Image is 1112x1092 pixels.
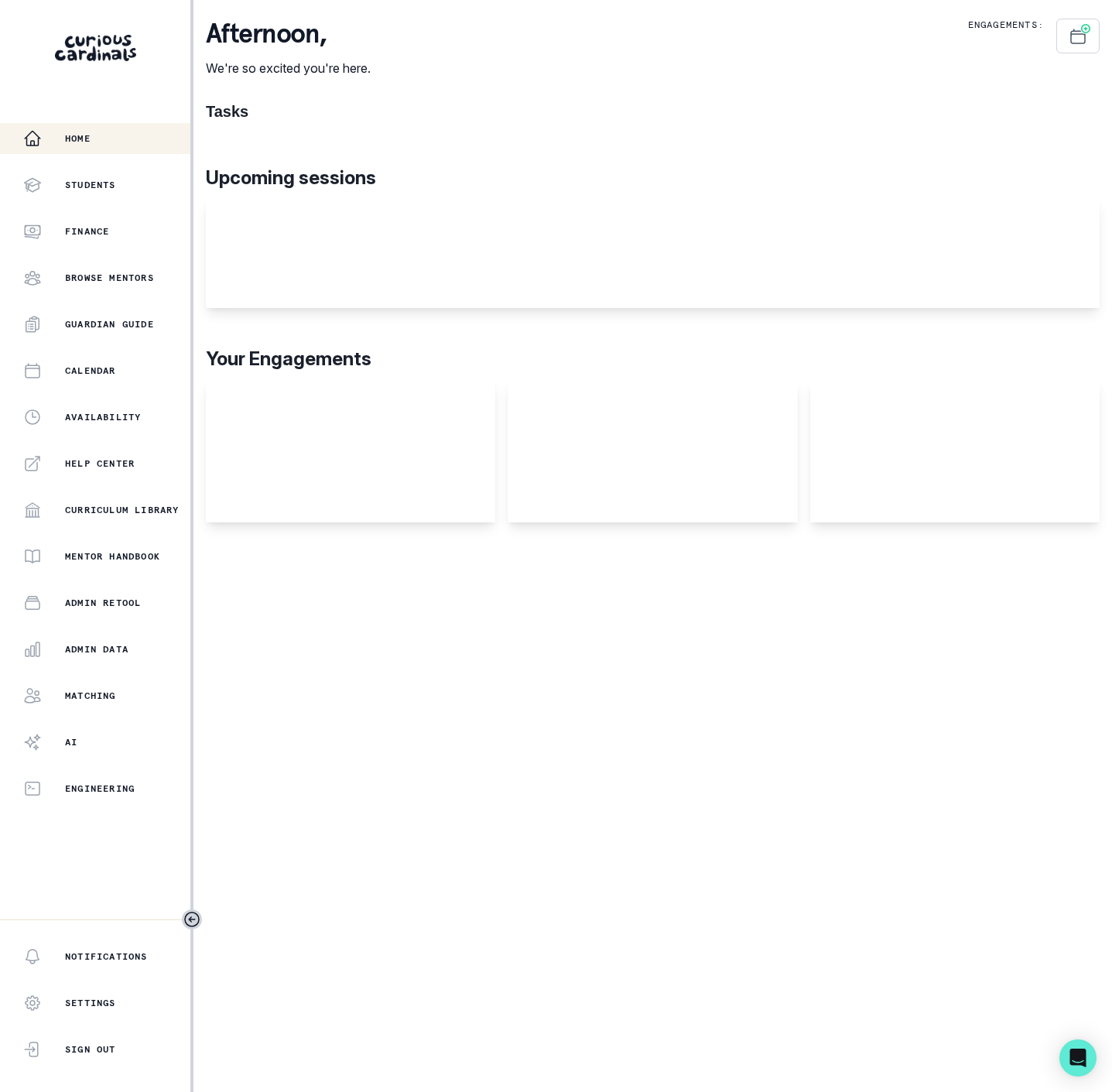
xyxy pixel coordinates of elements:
p: Help Center [65,457,135,470]
p: Sign Out [65,1043,116,1056]
p: Guardian Guide [65,318,154,330]
p: Notifications [65,950,148,963]
p: Curriculum Library [65,504,180,516]
button: Toggle sidebar [182,909,202,929]
p: Settings [65,997,116,1009]
div: Open Intercom Messenger [1059,1039,1097,1077]
p: Admin Data [65,643,128,656]
p: Mentor Handbook [65,550,160,563]
p: Matching [65,690,116,702]
p: Engineering [65,782,135,795]
p: AI [65,736,77,748]
p: Upcoming sessions [206,164,1100,192]
button: Schedule Sessions [1056,19,1100,53]
p: Availability [65,411,141,423]
p: afternoon , [206,19,371,50]
h1: Tasks [206,102,1100,121]
p: Engagements: [968,19,1044,31]
p: Your Engagements [206,345,1100,373]
p: Admin Retool [65,597,141,609]
img: Curious Cardinals Logo [55,35,136,61]
p: Finance [65,225,109,238]
p: Calendar [65,365,116,377]
p: Home [65,132,91,145]
p: We're so excited you're here. [206,59,371,77]
p: Browse Mentors [65,272,154,284]
p: Students [65,179,116,191]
